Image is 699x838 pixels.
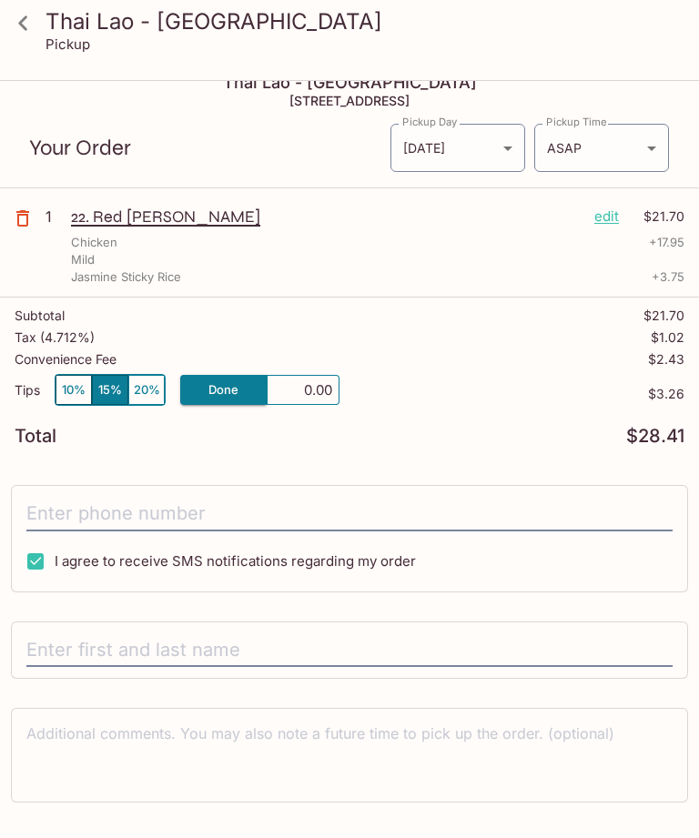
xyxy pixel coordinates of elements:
p: + 3.75 [652,268,684,286]
p: 1 [46,207,64,227]
button: 20% [128,375,165,405]
input: Enter phone number [26,497,673,531]
button: Done [180,375,267,405]
input: Enter first and last name [26,633,673,668]
p: $3.26 [339,387,684,401]
p: Total [15,428,56,445]
p: Tax ( 4.712% ) [15,330,95,345]
div: [DATE] [390,124,525,172]
p: $21.70 [643,308,684,323]
p: $21.70 [630,207,684,227]
p: $1.02 [651,330,684,345]
label: Pickup Time [546,115,607,129]
p: Pickup [46,35,90,53]
p: Mild [71,251,95,268]
p: edit [594,207,619,227]
p: Subtotal [15,308,65,323]
button: 10% [56,375,92,405]
label: Pickup Day [402,115,457,129]
button: 15% [92,375,128,405]
h3: Thai Lao - [GEOGRAPHIC_DATA] [46,7,684,35]
p: $2.43 [648,352,684,367]
p: 22. Red [PERSON_NAME] [71,207,580,227]
span: I agree to receive SMS notifications regarding my order [55,552,416,570]
p: Tips [15,383,40,398]
p: Chicken [71,234,117,251]
p: + 17.95 [649,234,684,251]
div: ASAP [534,124,669,172]
p: Jasmine Sticky Rice [71,268,181,286]
p: $28.41 [626,428,684,445]
p: Your Order [29,139,390,156]
p: Convenience Fee [15,352,116,367]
